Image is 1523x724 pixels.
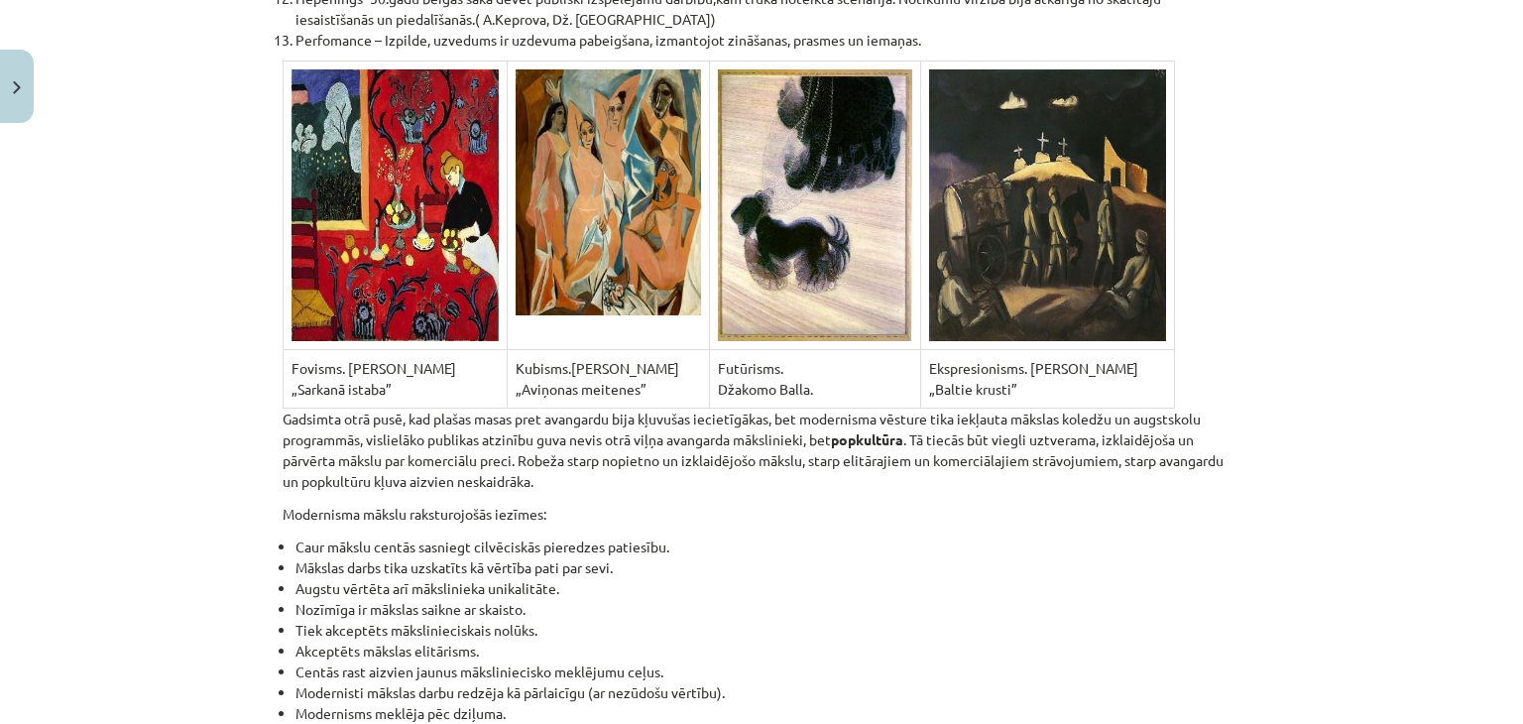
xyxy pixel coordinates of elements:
p: Gadsimta otrā pusē, kad plašas masas pret avangardu bija kļuvušas iecietīgākas, bet modernisma vē... [283,409,1240,492]
li: Akceptēts mākslas elitārisms. [295,641,1240,662]
td: Futūrisms. Džakomo Balla. [709,349,920,408]
li: Caur mākslu centās sasniegt cilvēciskās pieredzes patiesību. [295,537,1240,557]
li: Mākslas darbs tika uzskatīts kā vērtība pati par sevi. [295,557,1240,578]
li: Perfomance – Izpilde, uzvedums ir uzdevuma pabeigšana, izmantojot zināšanas, prasmes un iemaņas. [295,30,1240,51]
strong: popkultūra [831,430,903,448]
li: Tiek akceptēts mākslinieciskais nolūks. [295,620,1240,641]
li: Modernisti mākslas darbu redzēja kā pārlaicīgu (ar nezūdošu vērtību). [295,682,1240,703]
p: Modernisma mākslu raksturojošās iezīmes: [283,504,1240,525]
li: Augstu vērtēta arī mākslinieka unikalitāte. [295,578,1240,599]
img: icon-close-lesson-0947bae3869378f0d4975bcd49f059093ad1ed9edebbc8119c70593378902aed.svg [13,81,21,94]
td: Ekspresionisms. [PERSON_NAME] „Baltie krusti” [920,349,1174,408]
td: Fovisms. [PERSON_NAME] „Sarkanā istaba” [284,349,508,408]
li: Nozīmīga ir mākslas saikne ar skaisto. [295,599,1240,620]
li: Centās rast aizvien jaunus māksliniecisko meklējumu ceļus. [295,662,1240,682]
td: Kubisms.[PERSON_NAME] „Aviņonas meitenes” [507,349,709,408]
li: Modernisms meklēja pēc dziļuma. [295,703,1240,724]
